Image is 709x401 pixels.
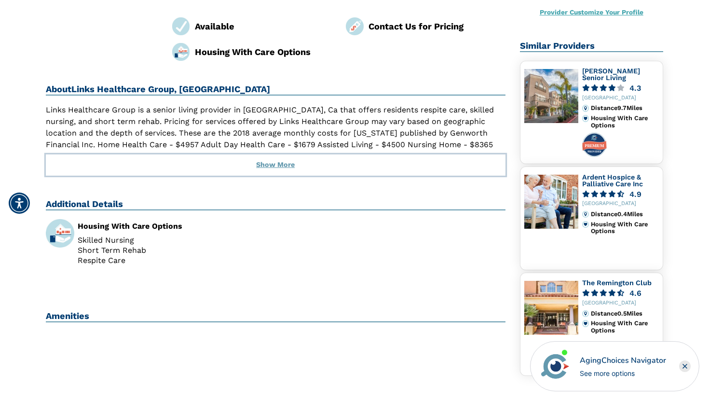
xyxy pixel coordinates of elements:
[540,8,643,16] a: Provider Customize Your Profile
[582,173,643,188] a: Ardent Hospice & Palliative Care Inc
[679,360,691,372] div: Close
[591,211,659,218] div: Distance 0.4 Miles
[539,350,572,383] img: avatar
[582,201,659,207] div: [GEOGRAPHIC_DATA]
[78,247,268,254] li: Short Term Rehab
[582,105,589,111] img: distance.svg
[582,211,589,218] img: distance.svg
[78,236,268,244] li: Skilled Nursing
[582,290,659,297] a: 4.6
[46,154,505,176] button: Show More
[582,191,659,198] a: 4.9
[46,104,505,162] p: Links Healthcare Group is a senior living provider in [GEOGRAPHIC_DATA], Ca that offers residents...
[582,115,589,122] img: primary.svg
[582,95,659,101] div: [GEOGRAPHIC_DATA]
[582,84,659,92] a: 4.3
[46,84,505,96] h2: About Links Healthcare Group, [GEOGRAPHIC_DATA]
[580,355,666,366] div: AgingChoices Navigator
[78,222,268,230] div: Housing With Care Options
[591,221,659,235] div: Housing With Care Options
[46,311,505,322] h2: Amenities
[629,84,641,92] div: 4.3
[591,320,659,334] div: Housing With Care Options
[520,41,664,52] h2: Similar Providers
[582,67,640,82] a: [PERSON_NAME] Senior Living
[195,20,332,33] div: Available
[580,368,666,378] div: See more options
[582,310,589,317] img: distance.svg
[582,300,659,306] div: [GEOGRAPHIC_DATA]
[46,199,505,210] h2: Additional Details
[591,310,659,317] div: Distance 0.5 Miles
[9,193,30,214] div: Accessibility Menu
[582,221,589,228] img: primary.svg
[582,320,589,327] img: primary.svg
[629,191,641,198] div: 4.9
[195,45,332,58] div: Housing With Care Options
[368,20,505,33] div: Contact Us for Pricing
[629,290,641,297] div: 4.6
[591,115,659,129] div: Housing With Care Options
[591,105,659,111] div: Distance 9.7 Miles
[582,133,607,157] img: premium-profile-badge.svg
[78,257,268,264] li: Respite Care
[582,279,652,287] a: The Remington Club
